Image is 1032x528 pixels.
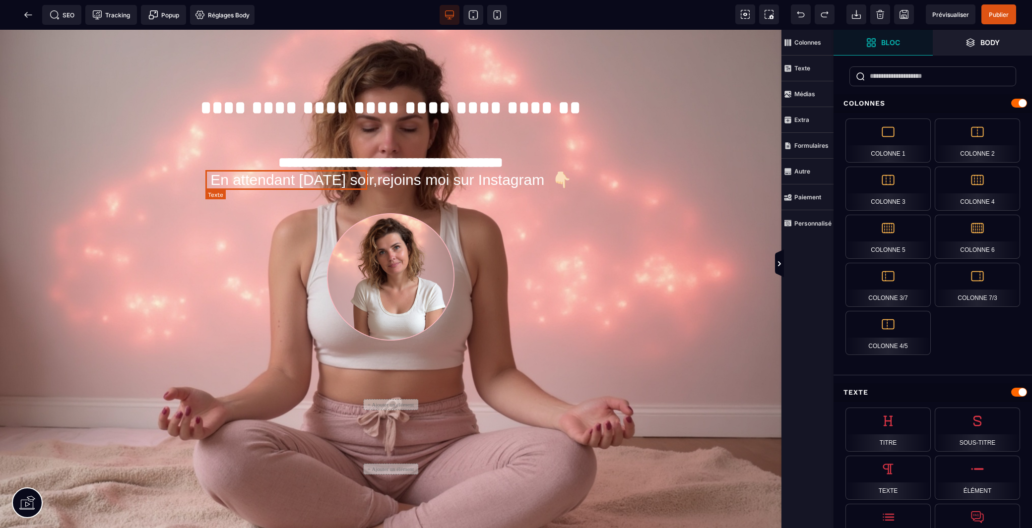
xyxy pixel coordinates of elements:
[935,408,1020,452] div: Sous-titre
[845,311,931,355] div: Colonne 4/5
[881,39,900,46] strong: Bloc
[815,4,835,24] span: Rétablir
[834,30,933,56] span: Ouvrir les blocs
[834,94,1032,113] div: Colonnes
[463,5,483,25] span: Voir tablette
[935,118,1020,163] div: Colonne 2
[440,5,459,25] span: Voir bureau
[487,5,507,25] span: Voir mobile
[935,263,1020,307] div: Colonne 7/3
[794,168,810,175] strong: Autre
[210,142,377,158] span: En attendant [DATE] soir,
[870,4,890,24] span: Nettoyage
[50,10,74,20] span: SEO
[894,4,914,24] span: Enregistrer
[781,184,834,210] span: Paiement
[794,116,809,123] strong: Extra
[781,159,834,184] span: Autre
[148,10,179,20] span: Popup
[735,4,755,24] span: Voir les composants
[18,5,38,25] span: Retour
[794,142,829,149] strong: Formulaires
[834,249,843,279] span: Afficher les vues
[377,142,571,158] span: rejoins moi sur Instagram 👇🏻
[791,4,811,24] span: Défaire
[92,10,130,20] span: Tracking
[794,39,821,46] strong: Colonnes
[794,64,810,72] strong: Texte
[933,30,1032,56] span: Ouvrir les calques
[195,10,250,20] span: Réglages Body
[794,220,832,227] strong: Personnalisé
[781,107,834,133] span: Extra
[980,39,1000,46] strong: Body
[759,4,779,24] span: Capture d'écran
[190,5,255,25] span: Favicon
[845,456,931,500] div: Texte
[781,133,834,159] span: Formulaires
[926,4,975,24] span: Aperçu
[935,456,1020,500] div: Élément
[327,183,455,311] img: 34c15ee7ae26b657e95fd2971dd838f4_Copie_de_Systeme.io_Social_Media_Icons_(250_x_250_px)-2.png
[141,5,186,25] span: Créer une alerte modale
[845,118,931,163] div: Colonne 1
[781,30,834,56] span: Colonnes
[845,215,931,259] div: Colonne 5
[794,193,821,201] strong: Paiement
[845,263,931,307] div: Colonne 3/7
[932,11,969,18] span: Prévisualiser
[781,81,834,107] span: Médias
[935,167,1020,211] div: Colonne 4
[935,215,1020,259] div: Colonne 6
[845,408,931,452] div: Titre
[845,167,931,211] div: Colonne 3
[794,90,815,98] strong: Médias
[85,5,137,25] span: Code de suivi
[781,56,834,81] span: Texte
[834,383,1032,402] div: Texte
[846,4,866,24] span: Importer
[781,210,834,236] span: Personnalisé
[981,4,1016,24] span: Enregistrer le contenu
[989,11,1009,18] span: Publier
[42,5,81,25] span: Métadata SEO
